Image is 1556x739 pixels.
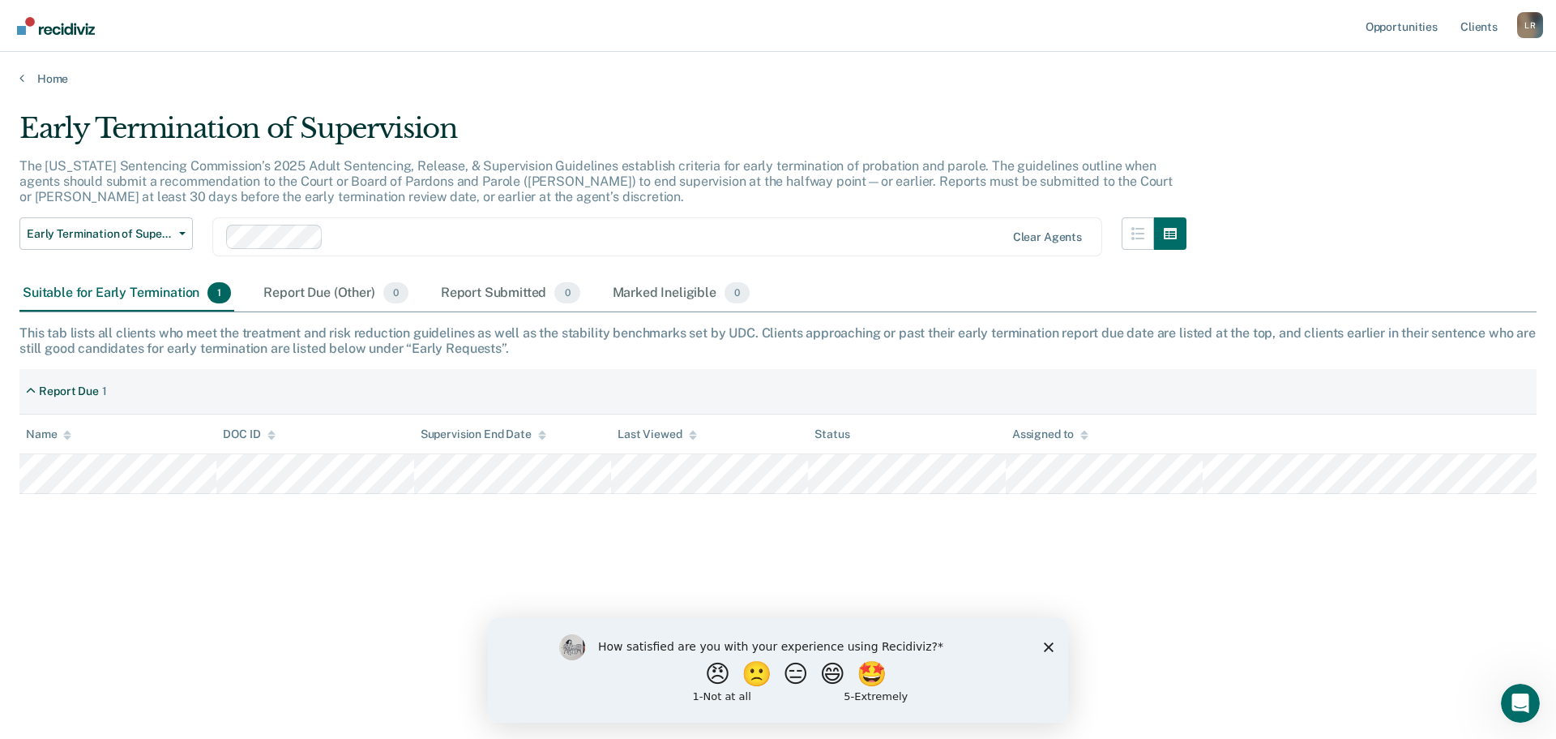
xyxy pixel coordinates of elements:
div: Status [814,428,849,441]
div: Name [26,428,71,441]
div: Assigned to [1012,428,1088,441]
span: Early Termination of Supervision [27,227,173,241]
div: Last Viewed [618,428,696,441]
div: 1 [102,385,107,398]
iframe: Intercom live chat [1501,684,1540,723]
img: Recidiviz [17,17,95,35]
span: 0 [383,282,408,303]
div: Report Due1 [19,378,113,405]
div: L R [1517,12,1543,38]
span: 1 [207,282,231,303]
div: Report Submitted0 [438,276,583,311]
p: The [US_STATE] Sentencing Commission’s 2025 Adult Sentencing, Release, & Supervision Guidelines e... [19,158,1173,204]
div: Report Due [39,385,99,398]
div: Clear agents [1013,230,1082,244]
div: Supervision End Date [421,428,546,441]
div: Marked Ineligible0 [609,276,754,311]
span: 0 [554,282,579,303]
button: Early Termination of Supervision [19,217,193,250]
div: Early Termination of Supervision [19,112,1186,158]
div: Report Due (Other)0 [260,276,411,311]
div: DOC ID [223,428,275,441]
div: This tab lists all clients who meet the treatment and risk reduction guidelines as well as the st... [19,325,1537,356]
span: 0 [725,282,750,303]
div: Suitable for Early Termination1 [19,276,234,311]
iframe: Survey by Kim from Recidiviz [488,618,1068,723]
a: Home [19,71,1537,86]
button: Profile dropdown button [1517,12,1543,38]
